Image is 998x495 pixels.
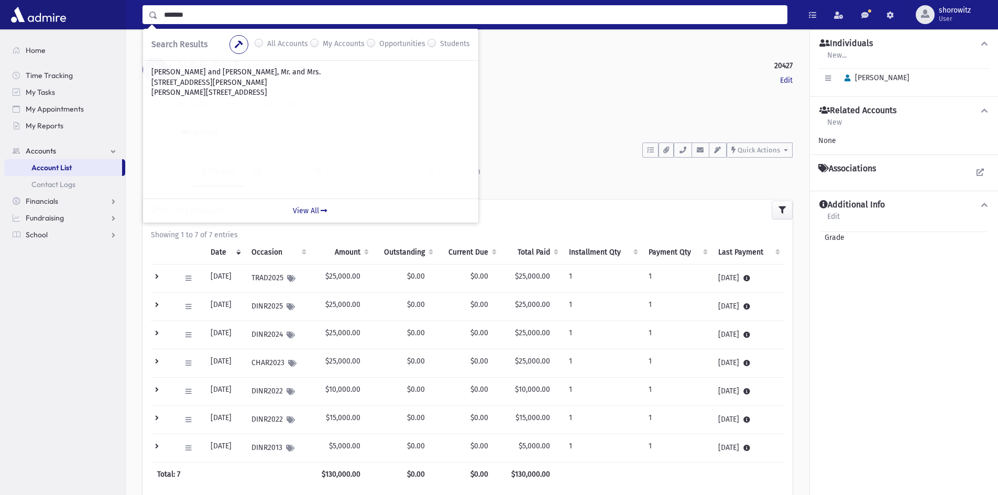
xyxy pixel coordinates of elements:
td: [DATE] [712,293,784,321]
th: Total: 7 [151,463,311,487]
th: $130,000.00 [501,463,563,487]
span: $0.00 [470,413,488,422]
span: School [26,230,48,239]
span: $0.00 [407,442,425,450]
span: Quick Actions [738,146,780,154]
span: $0.00 [407,272,425,281]
span: Grade [820,232,845,243]
div: None [818,135,990,146]
td: 1 [642,321,712,349]
button: Additional Info [818,200,990,211]
td: 1 [642,293,712,321]
span: User [939,15,971,23]
a: My Tasks [4,84,125,101]
td: 1 [642,349,712,378]
span: $0.00 [470,442,488,450]
td: [DATE] [204,321,245,349]
td: 1 [563,293,642,321]
td: [DATE] [204,378,245,406]
a: School [4,226,125,243]
span: $25,000.00 [515,357,550,366]
span: Home [26,46,46,55]
td: [DATE] [712,434,784,463]
td: [DATE] [712,321,784,349]
label: All Accounts [267,38,308,51]
th: Installment Qty: activate to sort column ascending [563,240,642,265]
a: View All [143,199,478,223]
h4: Related Accounts [819,105,896,116]
p: [PERSON_NAME] and [PERSON_NAME], Mr. and Mrs. [151,67,470,78]
th: Current Due: activate to sort column ascending [437,240,501,265]
p: [STREET_ADDRESS][PERSON_NAME] [151,78,470,88]
a: Edit [780,75,793,86]
a: Contact Logs [4,176,125,193]
td: 1 [563,321,642,349]
div: Showing 1 to 7 of 7 entries [151,229,784,240]
td: [DATE] [204,406,245,434]
td: [DATE] [712,265,784,293]
span: $15,000.00 [516,413,550,422]
span: Account List [31,163,72,172]
a: My Reports [4,117,125,134]
td: 1 [563,378,642,406]
span: Search Results [151,39,207,49]
td: [DATE] [712,349,784,378]
th: Outstanding: activate to sort column ascending [373,240,437,265]
span: $0.00 [407,385,425,394]
a: New [827,116,842,135]
span: Contact Logs [31,180,75,189]
button: Related Accounts [818,105,990,116]
td: $25,000.00 [311,293,373,321]
span: $0.00 [470,300,488,309]
h4: Additional Info [819,200,885,211]
span: $0.00 [470,272,488,281]
span: $0.00 [407,357,425,366]
td: CHAR2023 [245,349,311,378]
img: AdmirePro [8,4,69,25]
label: My Accounts [323,38,365,51]
span: My Appointments [26,104,84,114]
h4: Associations [818,163,876,174]
td: $15,000.00 [311,406,373,434]
input: Search [158,5,787,24]
span: $0.00 [470,385,488,394]
th: Last Payment: activate to sort column ascending [712,240,784,265]
span: Time Tracking [26,71,73,80]
td: 1 [563,434,642,463]
td: DINR2022 [245,406,311,434]
td: [DATE] [712,406,784,434]
td: $25,000.00 [311,349,373,378]
nav: breadcrumb [142,42,181,57]
th: Amount: activate to sort column ascending [311,240,373,265]
span: $25,000.00 [515,300,550,309]
td: 1 [642,406,712,434]
th: Occasion : activate to sort column ascending [245,240,311,265]
span: $0.00 [407,300,425,309]
td: $10,000.00 [311,378,373,406]
h4: Individuals [819,38,873,49]
span: My Reports [26,121,63,130]
a: Edit [827,211,840,229]
span: $10,000.00 [515,385,550,394]
span: My Tasks [26,87,55,97]
a: Activity [142,158,193,187]
span: $0.00 [407,328,425,337]
span: $0.00 [470,357,488,366]
td: 1 [563,349,642,378]
button: Individuals [818,38,990,49]
td: 1 [642,265,712,293]
th: Payment Qty: activate to sort column ascending [642,240,712,265]
label: Opportunities [379,38,425,51]
th: $0.00 [373,463,437,487]
th: $0.00 [437,463,501,487]
span: $25,000.00 [515,328,550,337]
span: $25,000.00 [515,272,550,281]
td: DINR2022 [245,378,311,406]
span: shorowitz [939,6,971,15]
a: New... [827,49,847,68]
span: $0.00 [407,413,425,422]
td: DINR2024 [245,321,311,349]
span: $5,000.00 [519,442,550,450]
td: [DATE] [204,293,245,321]
a: Time Tracking [4,67,125,84]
